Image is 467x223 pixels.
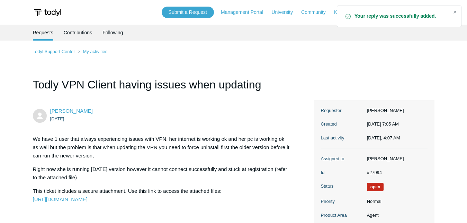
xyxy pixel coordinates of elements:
[321,135,363,141] dt: Last activity
[321,155,363,162] dt: Assigned to
[321,169,363,176] dt: Id
[363,198,428,205] dd: Normal
[33,25,53,41] li: Requests
[33,49,75,54] a: Todyl Support Center
[50,116,64,121] time: 09/09/2025, 07:05
[354,13,447,20] strong: Your reply was successfully added.
[33,165,291,182] p: Right now she is running [DATE] version however it cannot connect successfully and stuck at regis...
[301,9,333,16] a: Community
[363,107,428,114] dd: [PERSON_NAME]
[321,183,363,190] dt: Status
[83,49,107,54] a: My activities
[321,121,363,128] dt: Created
[33,187,291,204] p: This ticket includes a secure attachment. Use this link to access the attached files:
[271,9,299,16] a: University
[363,169,428,176] dd: #27994
[102,25,123,41] a: Following
[321,107,363,114] dt: Requester
[50,108,93,114] a: [PERSON_NAME]
[363,155,428,162] dd: [PERSON_NAME]
[334,9,377,16] a: Knowledge Base
[76,49,107,54] li: My activities
[367,135,400,140] time: 09/11/2025, 04:07
[162,7,214,18] a: Submit a Request
[33,6,62,19] img: Todyl Support Center Help Center home page
[367,183,384,191] span: We are working on a response for you
[321,212,363,219] dt: Product Area
[321,198,363,205] dt: Priority
[33,196,88,202] a: [URL][DOMAIN_NAME]
[50,108,93,114] span: Alvin Nava
[450,7,460,17] div: Close
[64,25,92,41] a: Contributions
[363,212,428,219] dd: Agent
[33,49,77,54] li: Todyl Support Center
[221,9,270,16] a: Management Portal
[33,76,298,100] h1: Todly VPN Client having issues when updating
[33,135,291,160] p: We have 1 user that always experiencing issues with VPN. her internet is working ok and her pc is...
[367,121,399,127] time: 09/09/2025, 07:05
